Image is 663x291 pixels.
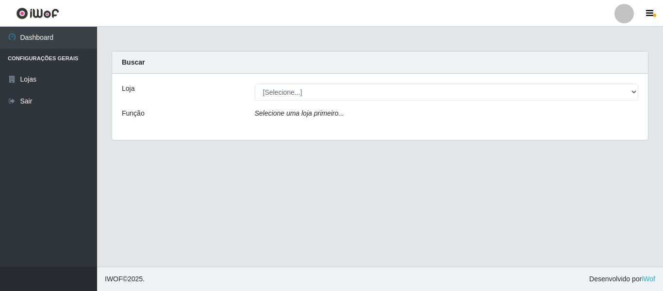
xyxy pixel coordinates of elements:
span: IWOF [105,275,123,283]
strong: Buscar [122,58,145,66]
i: Selecione uma loja primeiro... [255,109,344,117]
a: iWof [642,275,655,283]
label: Loja [122,84,134,94]
span: © 2025 . [105,274,145,284]
label: Função [122,108,145,119]
span: Desenvolvido por [589,274,655,284]
img: CoreUI Logo [16,7,59,19]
